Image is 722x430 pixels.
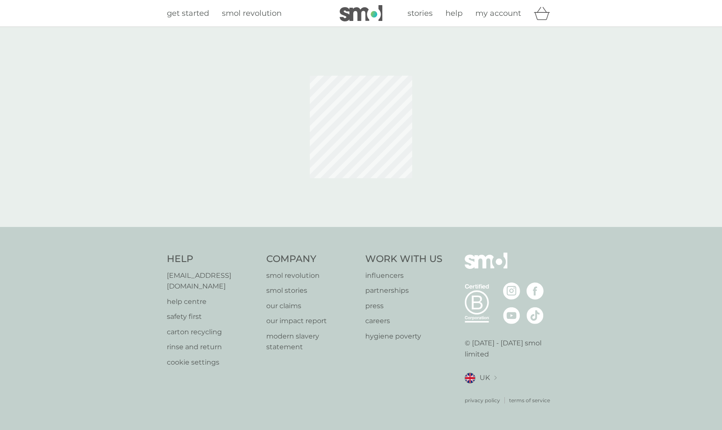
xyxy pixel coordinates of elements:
a: hygiene poverty [365,331,443,342]
a: help centre [167,296,258,307]
a: smol revolution [222,7,282,20]
a: carton recycling [167,327,258,338]
a: press [365,300,443,312]
img: select a new location [494,376,497,380]
h4: Company [266,253,357,266]
a: cookie settings [167,357,258,368]
a: get started [167,7,209,20]
a: partnerships [365,285,443,296]
img: visit the smol Facebook page [527,283,544,300]
span: get started [167,9,209,18]
a: careers [365,315,443,327]
img: smol [465,253,507,282]
a: safety first [167,311,258,322]
img: visit the smol Youtube page [503,307,520,324]
a: our claims [266,300,357,312]
p: © [DATE] - [DATE] smol limited [465,338,556,359]
a: smol revolution [266,270,357,281]
h4: Work With Us [365,253,443,266]
img: UK flag [465,373,475,383]
a: stories [408,7,433,20]
span: help [445,9,463,18]
a: privacy policy [465,396,500,404]
a: help [445,7,463,20]
a: modern slavery statement [266,331,357,353]
a: [EMAIL_ADDRESS][DOMAIN_NAME] [167,270,258,292]
a: our impact report [266,315,357,327]
div: basket [534,5,555,22]
span: my account [475,9,521,18]
span: stories [408,9,433,18]
a: smol stories [266,285,357,296]
a: rinse and return [167,342,258,353]
a: my account [475,7,521,20]
a: influencers [365,270,443,281]
span: smol revolution [222,9,282,18]
h4: Help [167,253,258,266]
img: smol [340,5,382,21]
img: visit the smol Tiktok page [527,307,544,324]
span: UK [480,372,490,383]
img: visit the smol Instagram page [503,283,520,300]
a: terms of service [509,396,550,404]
